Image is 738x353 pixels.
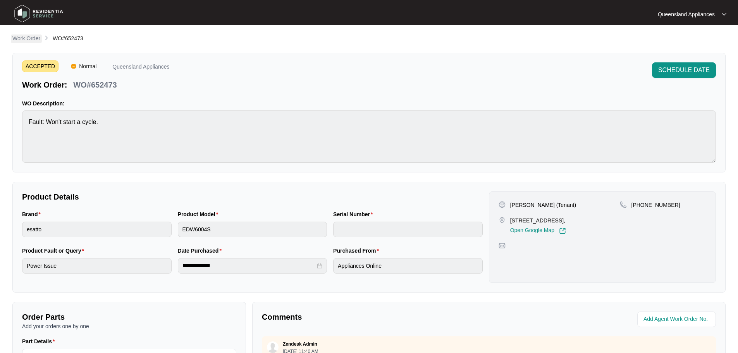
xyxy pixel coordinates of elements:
p: [PERSON_NAME] (Tenant) [510,201,576,209]
p: Comments [262,312,483,322]
label: Part Details [22,338,58,345]
img: map-pin [499,242,506,249]
input: Date Purchased [182,262,316,270]
input: Product Fault or Query [22,258,172,274]
input: Product Model [178,222,327,237]
p: Add your orders one by one [22,322,236,330]
img: Link-External [559,227,566,234]
img: map-pin [620,201,627,208]
label: Brand [22,210,44,218]
input: Add Agent Work Order No. [643,315,711,324]
p: Order Parts [22,312,236,322]
span: ACCEPTED [22,60,58,72]
p: Queensland Appliances [112,64,169,72]
input: Brand [22,222,172,237]
p: [STREET_ADDRESS], [510,217,566,224]
p: [PHONE_NUMBER] [631,201,680,209]
p: Work Order [12,34,40,42]
input: Serial Number [333,222,483,237]
img: chevron-right [43,35,50,41]
span: SCHEDULE DATE [658,65,710,75]
img: residentia service logo [12,2,66,25]
textarea: Fault: Won't start a cycle. [22,110,716,163]
button: SCHEDULE DATE [652,62,716,78]
p: WO#652473 [73,79,117,90]
a: Open Google Map [510,227,566,234]
label: Date Purchased [178,247,225,255]
img: user-pin [499,201,506,208]
p: Zendesk Admin [283,341,317,347]
img: Vercel Logo [71,64,76,69]
label: Serial Number [333,210,376,218]
p: WO Description: [22,100,716,107]
img: user.svg [267,341,279,353]
p: Queensland Appliances [658,10,715,18]
span: WO#652473 [53,35,83,41]
img: map-pin [499,217,506,224]
label: Product Model [178,210,222,218]
label: Product Fault or Query [22,247,87,255]
img: dropdown arrow [722,12,726,16]
span: Normal [76,60,100,72]
label: Purchased From [333,247,382,255]
p: Product Details [22,191,483,202]
input: Purchased From [333,258,483,274]
a: Work Order [11,34,42,43]
p: Work Order: [22,79,67,90]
